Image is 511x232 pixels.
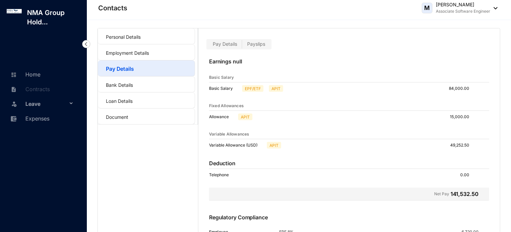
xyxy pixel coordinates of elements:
[98,3,127,13] p: Contacts
[11,86,17,92] img: contract-unselected.99e2b2107c0a7dd48938.svg
[245,85,261,91] p: EPF/ETF
[7,9,22,13] img: log
[272,85,281,91] p: APIT
[209,57,489,73] p: Earnings null
[213,41,237,47] span: Pay Details
[25,97,67,110] span: Leave
[270,142,279,148] p: APIT
[209,172,235,178] p: Telephone
[5,81,79,96] li: Contracts
[9,86,50,92] a: Contracts
[11,116,17,122] img: expense-unselected.2edcf0507c847f3e9e96.svg
[209,85,239,92] p: Basic Salary
[106,82,133,88] a: Bank Details
[106,98,133,104] a: Loan Details
[209,74,234,81] p: Basic Salary
[450,113,475,120] p: 15,000.00
[82,40,90,48] img: nav-icon-left.19a07721e4dec06a274f6d07517f07b7.svg
[9,115,49,122] a: Expenses
[11,100,17,107] img: leave-unselected.2934df6273408c3f84d9.svg
[247,41,265,47] span: Payslips
[209,142,264,149] p: Variable Allowance (USD)
[22,8,87,27] p: NMA Group Hold...
[106,34,141,40] a: Personal Details
[11,72,17,78] img: home-unselected.a29eae3204392db15eaf.svg
[436,8,490,15] p: Associate Software Engineer
[434,190,449,198] p: Net Pay
[209,131,249,138] p: Variable Allowances
[436,1,490,8] p: [PERSON_NAME]
[460,172,475,178] p: 0.00
[5,111,79,126] li: Expenses
[106,114,128,120] a: Document
[106,50,149,56] a: Employment Details
[209,159,235,167] p: Deduction
[209,213,489,229] p: Regulatory Compliance
[209,102,244,109] p: Fixed Allowances
[209,113,235,120] p: Allowance
[5,67,79,81] li: Home
[241,114,250,120] p: APIT
[450,142,475,149] p: 49,252.50
[449,85,475,92] p: 84,000.00
[9,71,40,78] a: Home
[424,5,430,11] span: M
[106,65,134,72] a: Pay Details
[490,7,498,9] img: dropdown-black.8e83cc76930a90b1a4fdb6d089b7bf3a.svg
[451,190,479,198] p: 141,532.50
